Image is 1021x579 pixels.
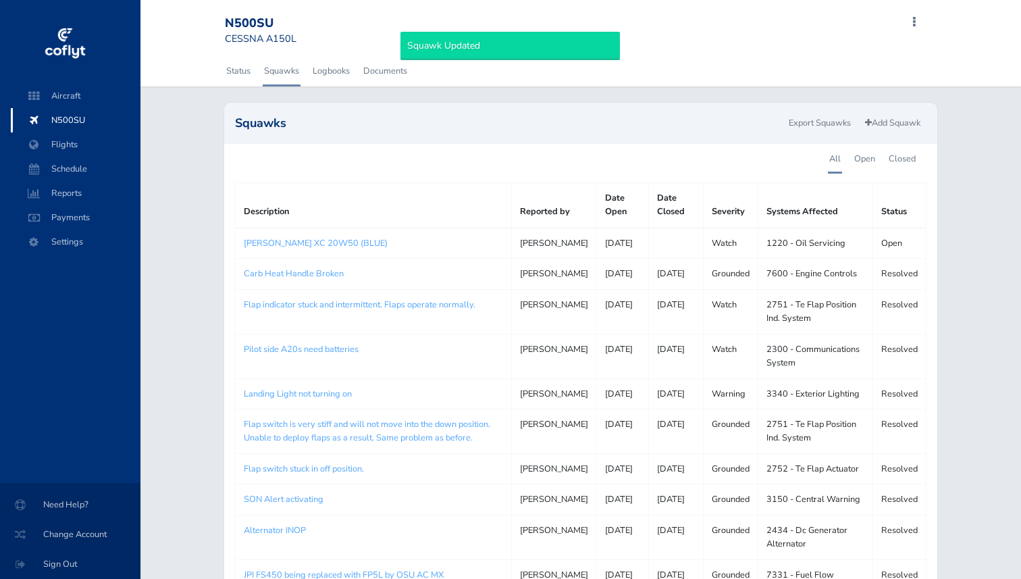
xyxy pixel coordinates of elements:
[859,114,926,133] a: Add Squawk
[512,515,597,559] td: [PERSON_NAME]
[873,453,926,484] td: Resolved
[597,515,649,559] td: [DATE]
[512,409,597,454] td: [PERSON_NAME]
[512,289,597,334] td: [PERSON_NAME]
[24,205,127,230] span: Payments
[597,289,649,334] td: [DATE]
[24,132,127,157] span: Flights
[512,484,597,515] td: [PERSON_NAME]
[649,259,704,289] td: [DATE]
[873,259,926,289] td: Resolved
[783,114,857,133] a: Export Squawks
[704,228,758,259] td: Watch
[244,524,306,536] a: Alternator INOP
[597,182,649,227] th: Date Open
[43,24,87,64] img: coflyt logo
[758,182,873,227] th: Systems Affected
[704,378,758,409] td: Warning
[873,289,926,334] td: Resolved
[244,237,388,249] a: [PERSON_NAME] XC 20W50 (BLUE)
[873,484,926,515] td: Resolved
[649,409,704,454] td: [DATE]
[244,418,490,444] a: Flap switch is very stiff and will not move into the down position. Unable to deploy flaps as a r...
[758,409,873,454] td: 2751 - Te Flap Position Ind. System
[24,181,127,205] span: Reports
[362,56,409,86] a: Documents
[853,144,876,174] a: Open
[512,453,597,484] td: [PERSON_NAME]
[873,182,926,227] th: Status
[512,259,597,289] td: [PERSON_NAME]
[873,334,926,378] td: Resolved
[512,334,597,378] td: [PERSON_NAME]
[597,334,649,378] td: [DATE]
[649,182,704,227] th: Date Closed
[758,289,873,334] td: 2751 - Te Flap Position Ind. System
[758,228,873,259] td: 1220 - Oil Servicing
[704,484,758,515] td: Grounded
[512,182,597,227] th: Reported by
[828,144,842,174] a: All
[263,56,300,86] a: Squawks
[704,259,758,289] td: Grounded
[24,157,127,181] span: Schedule
[244,343,359,355] a: Pilot side A20s need batteries
[16,552,124,576] span: Sign Out
[24,108,127,132] span: N500SU
[244,493,323,505] a: SON Alert activating
[244,463,364,475] a: Flap switch stuck in off position.
[704,515,758,559] td: Grounded
[873,228,926,259] td: Open
[887,144,916,174] a: Closed
[512,378,597,409] td: [PERSON_NAME]
[704,289,758,334] td: Watch
[16,522,124,547] span: Change Account
[649,378,704,409] td: [DATE]
[873,378,926,409] td: Resolved
[758,259,873,289] td: 7600 - Engine Controls
[400,32,620,60] div: Squawk Updated
[244,388,352,400] a: Landing Light not turning on
[873,409,926,454] td: Resolved
[244,299,475,311] a: Flap indicator stuck and intermittent. Flaps operate normally.
[244,268,344,280] a: Carb Heat Handle Broken
[597,259,649,289] td: [DATE]
[704,334,758,378] td: Watch
[704,182,758,227] th: Severity
[597,378,649,409] td: [DATE]
[758,515,873,559] td: 2434 - Dc Generator Alternator
[758,453,873,484] td: 2752 - Te Flap Actuator
[758,484,873,515] td: 3150 - Central Warning
[649,515,704,559] td: [DATE]
[704,453,758,484] td: Grounded
[597,409,649,454] td: [DATE]
[873,515,926,559] td: Resolved
[235,117,783,129] h2: Squawks
[758,334,873,378] td: 2300 - Communications System
[24,84,127,108] span: Aircraft
[512,228,597,259] td: [PERSON_NAME]
[24,230,127,254] span: Settings
[597,484,649,515] td: [DATE]
[649,484,704,515] td: [DATE]
[16,493,124,517] span: Need Help?
[225,56,252,86] a: Status
[649,334,704,378] td: [DATE]
[649,289,704,334] td: [DATE]
[649,453,704,484] td: [DATE]
[225,32,296,45] small: CESSNA A150L
[597,228,649,259] td: [DATE]
[235,182,512,227] th: Description
[225,16,322,31] div: N500SU
[311,56,351,86] a: Logbooks
[704,409,758,454] td: Grounded
[597,453,649,484] td: [DATE]
[758,378,873,409] td: 3340 - Exterior Lighting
